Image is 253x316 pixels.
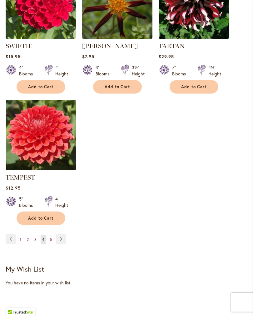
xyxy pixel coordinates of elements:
div: 4½' Height [208,64,221,77]
span: 2 [27,237,29,242]
button: Add to Cart [17,212,65,225]
span: $15.95 [6,54,21,59]
div: You have no items in your wish list. [6,280,247,286]
a: TEMPEST [6,166,76,171]
button: Add to Cart [170,80,218,94]
a: Tartan [159,34,229,40]
span: Add to Cart [181,84,207,89]
a: 3 [33,235,38,244]
span: Add to Cart [28,84,54,89]
div: 4" Blooms [19,64,37,77]
span: 5 [50,237,52,242]
span: $29.95 [159,54,174,59]
a: 5 [48,235,54,244]
a: SWIFTIE [6,42,32,50]
div: 4' Height [55,64,68,77]
button: Add to Cart [17,80,65,94]
a: TARTAN [159,42,185,50]
span: 3 [34,237,37,242]
div: 4' Height [55,196,68,208]
img: TEMPEST [6,100,76,170]
div: 3" Blooms [96,64,113,77]
a: TEMPEST [6,174,35,181]
span: $7.95 [82,54,94,59]
span: 1 [20,237,21,242]
button: Add to Cart [93,80,142,94]
a: [PERSON_NAME] [82,42,138,50]
span: Add to Cart [28,216,54,221]
div: 5" Blooms [19,196,37,208]
span: $12.95 [6,185,21,191]
strong: My Wish List [6,264,44,273]
div: 7" Blooms [172,64,190,77]
a: TAHOMA MOONSHOT [82,34,152,40]
span: 4 [42,237,44,242]
a: 2 [25,235,30,244]
span: Add to Cart [105,84,130,89]
a: SWIFTIE [6,34,76,40]
div: 3½' Height [132,64,145,77]
iframe: Launch Accessibility Center [5,294,22,311]
a: 1 [18,235,23,244]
